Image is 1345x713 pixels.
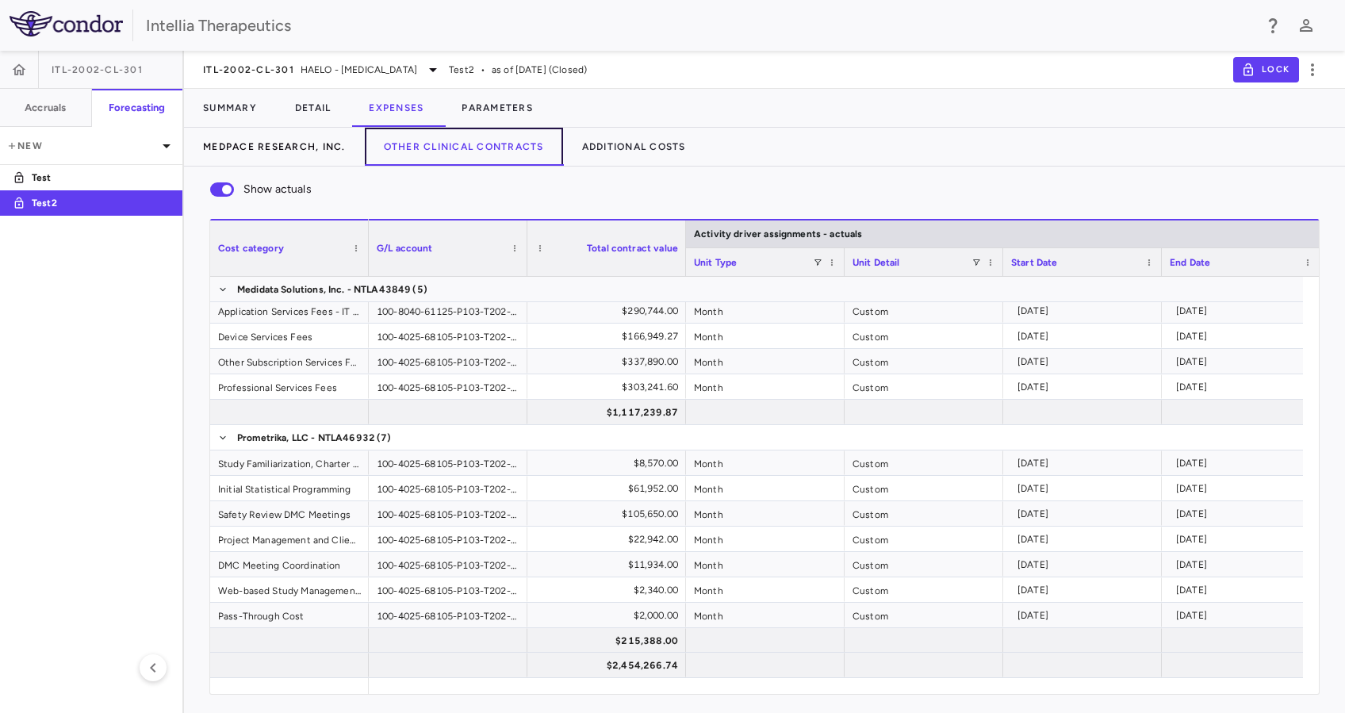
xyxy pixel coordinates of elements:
[1017,552,1154,577] div: [DATE]
[542,400,678,425] div: $1,117,239.87
[542,450,678,476] div: $8,570.00
[210,501,369,526] div: Safety Review DMC Meetings
[146,13,1253,37] div: Intellia Therapeutics
[542,603,678,628] div: $2,000.00
[184,89,276,127] button: Summary
[1170,257,1210,268] span: End Date
[542,653,678,678] div: $2,454,266.74
[853,257,900,268] span: Unit Detail
[210,324,369,348] div: Device Services Fees
[1017,349,1154,374] div: [DATE]
[369,298,527,323] div: 100-8040-61125-P103-T202-000-F000-F0000-F00000
[276,89,351,127] button: Detail
[563,128,705,166] button: Additional Costs
[845,324,1003,348] div: Custom
[686,527,845,551] div: Month
[542,349,678,374] div: $337,890.00
[1176,349,1312,374] div: [DATE]
[542,298,678,324] div: $290,744.00
[845,577,1003,602] div: Custom
[542,476,678,501] div: $61,952.00
[845,603,1003,627] div: Custom
[449,63,474,77] span: Test2
[369,501,527,526] div: 100-4025-68105-P103-T202-000-F000-F0000-CLN009
[1017,501,1154,527] div: [DATE]
[210,374,369,399] div: Professional Services Fees
[845,501,1003,526] div: Custom
[412,277,427,302] span: (5)
[1017,527,1154,552] div: [DATE]
[1176,527,1312,552] div: [DATE]
[686,552,845,577] div: Month
[369,374,527,399] div: 100-4025-68105-P103-T202-000-F000-F0000-CLN007
[1017,476,1154,501] div: [DATE]
[845,527,1003,551] div: Custom
[1176,603,1312,628] div: [DATE]
[377,425,391,450] span: (7)
[686,476,845,500] div: Month
[542,577,678,603] div: $2,340.00
[210,552,369,577] div: DMC Meeting Coordination
[587,243,678,254] span: Total contract value
[369,603,527,627] div: 100-4025-68105-P103-T202-000-F000-F0000-CLN009
[1011,257,1058,268] span: Start Date
[109,101,166,115] h6: Forecasting
[377,243,433,254] span: G/L account
[1233,57,1299,82] button: Lock
[237,425,375,450] span: Prometrika, LLC - NTLA46932
[203,63,294,76] span: ITL-2002-CL-301
[694,257,737,268] span: Unit Type
[184,128,365,166] button: Medpace Research, Inc.
[32,171,149,185] p: Test
[481,63,485,77] span: •
[210,527,369,551] div: Project Management and Client Interaction
[542,324,678,349] div: $166,949.27
[686,324,845,348] div: Month
[32,196,149,210] p: Test2
[845,476,1003,500] div: Custom
[10,11,123,36] img: logo-full-SnFGN8VE.png
[1176,476,1312,501] div: [DATE]
[694,228,863,240] span: Activity driver assignments - actuals
[492,63,587,77] span: as of [DATE] (Closed)
[845,374,1003,399] div: Custom
[686,450,845,475] div: Month
[1176,577,1312,603] div: [DATE]
[243,181,312,198] span: Show actuals
[201,173,312,206] label: Show actuals
[6,139,157,153] p: New
[301,63,417,77] span: HAELO - [MEDICAL_DATA]
[845,450,1003,475] div: Custom
[1017,374,1154,400] div: [DATE]
[1017,450,1154,476] div: [DATE]
[542,552,678,577] div: $11,934.00
[350,89,443,127] button: Expenses
[542,527,678,552] div: $22,942.00
[369,552,527,577] div: 100-4025-68105-P103-T202-000-F000-F0000-CLN009
[369,324,527,348] div: 100-4025-68105-P103-T202-000-F000-F0000-CLN007
[1176,501,1312,527] div: [DATE]
[218,243,284,254] span: Cost category
[369,577,527,602] div: 100-4025-68105-P103-T202-000-F000-F0000-CLN009
[1017,298,1154,324] div: [DATE]
[845,552,1003,577] div: Custom
[210,298,369,323] div: Application Services Fees - IT Software Licenses & Maintenance
[686,349,845,374] div: Month
[686,501,845,526] div: Month
[1017,577,1154,603] div: [DATE]
[369,349,527,374] div: 100-4025-68105-P103-T202-000-F000-F0000-CLN007
[210,450,369,475] div: Study Familiarization, Charter and Organizational Meeting
[1176,298,1312,324] div: [DATE]
[1176,324,1312,349] div: [DATE]
[369,450,527,475] div: 100-4025-68105-P103-T202-000-F000-F0000-CLN009
[369,527,527,551] div: 100-4025-68105-P103-T202-000-F000-F0000-CLN009
[210,349,369,374] div: Other Subscription Services Fees
[686,298,845,323] div: Month
[686,603,845,627] div: Month
[237,277,411,302] span: Medidata Solutions, Inc. - NTLA43849
[1176,450,1312,476] div: [DATE]
[686,374,845,399] div: Month
[542,374,678,400] div: $303,241.60
[369,476,527,500] div: 100-4025-68105-P103-T202-000-F000-F0000-CLN009
[845,298,1003,323] div: Custom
